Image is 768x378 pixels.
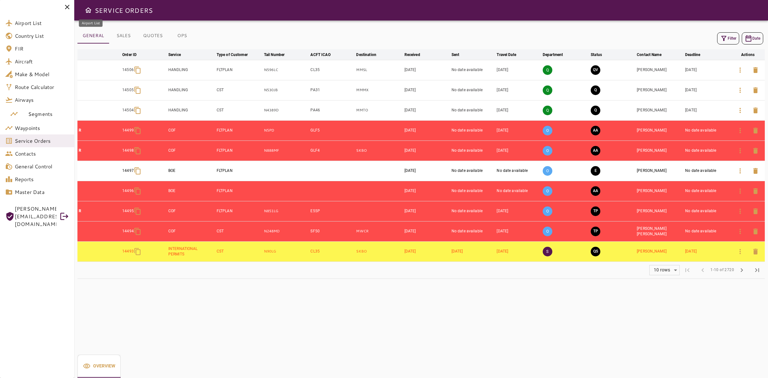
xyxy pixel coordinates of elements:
td: CL35 [309,60,355,80]
button: Delete [748,143,763,158]
span: Master Data [15,188,69,196]
p: N851LG [264,208,308,214]
p: O [543,227,552,236]
span: [PERSON_NAME][EMAIL_ADDRESS][DOMAIN_NAME] [15,205,56,228]
div: Deadline [685,51,700,59]
span: Tail Number [264,51,293,59]
div: Status [591,51,602,59]
td: [DATE] [403,141,450,161]
button: AWAITING ASSIGNMENT [591,186,600,196]
td: PA46 [309,100,355,120]
button: Delete [748,163,763,179]
td: INTERNATIONAL PERMITS [167,241,215,261]
button: TRIP PREPARATION [591,206,600,216]
div: basic tabs example [77,355,121,378]
span: FIR [15,45,69,52]
span: Status [591,51,610,59]
button: QUOTING [591,106,600,115]
div: 10 rows [652,267,672,273]
td: [PERSON_NAME] [636,241,684,261]
p: 14494 [122,229,134,234]
td: GLF4 [309,141,355,161]
td: No date available [684,120,731,141]
td: HANDLING [167,60,215,80]
div: Service [168,51,181,59]
button: Delete [748,244,763,259]
td: [DATE] [684,60,731,80]
p: 14504 [122,108,134,113]
button: QUOTING [591,85,600,95]
td: No date available [450,141,496,161]
button: OPS [168,28,196,44]
td: [PERSON_NAME] [636,120,684,141]
td: FLTPLAN [215,60,263,80]
span: Order ID [122,51,145,59]
h6: SERVICE ORDERS [95,5,153,15]
p: R [79,128,120,133]
td: FLTPLAN [215,141,263,161]
span: Sent [452,51,468,59]
td: [DATE] [495,100,541,120]
td: COF [167,141,215,161]
div: Department [543,51,563,59]
p: O [543,206,552,216]
button: Open drawer [82,4,95,17]
button: Details [732,183,748,199]
span: Last Page [749,262,765,278]
span: Service Orders [15,137,69,145]
button: Delete [748,62,763,78]
button: QUOTE SENT [591,247,600,256]
td: No date available [495,181,541,201]
td: [DATE] [403,241,450,261]
span: Contacts [15,150,69,157]
td: [DATE] [403,100,450,120]
span: Travel Date [497,51,524,59]
button: QUOTE VALIDATED [591,65,600,75]
button: AWAITING ASSIGNMENT [591,146,600,156]
div: 10 rows [650,265,679,275]
div: Tail Number [264,51,284,59]
td: SF50 [309,221,355,241]
td: [DATE] [403,221,450,241]
td: CST [215,221,263,241]
button: Details [732,224,748,239]
div: Travel Date [497,51,516,59]
span: Service [168,51,189,59]
td: HANDLING [167,100,215,120]
button: Details [732,163,748,179]
td: GLF5 [309,120,355,141]
p: O [543,146,552,156]
td: E55P [309,201,355,221]
span: Make & Model [15,70,69,78]
td: [PERSON_NAME] [PERSON_NAME] [636,221,684,241]
button: Delete [748,123,763,138]
td: [DATE] [684,100,731,120]
span: First Page [680,262,695,278]
span: Next Page [734,262,749,278]
p: MMTO [356,108,402,113]
td: CST [215,80,263,100]
button: GENERAL [77,28,109,44]
td: No date available [684,161,731,181]
td: CST [215,100,263,120]
span: Waypoints [15,124,69,132]
td: No date available [450,80,496,100]
td: [DATE] [495,221,541,241]
button: Delete [748,183,763,199]
td: [DATE] [495,60,541,80]
p: N596LC [264,67,308,73]
button: Details [732,123,748,138]
button: Delete [748,83,763,98]
button: Details [732,244,748,259]
div: Received [404,51,420,59]
button: Delete [748,224,763,239]
p: O [543,166,552,176]
td: [DATE] [495,141,541,161]
td: FLTPLAN [215,161,263,181]
td: [PERSON_NAME] [636,60,684,80]
td: [PERSON_NAME] [636,201,684,221]
button: Details [732,204,748,219]
td: HANDLING [167,80,215,100]
td: [PERSON_NAME] [636,161,684,181]
p: N248MD [264,229,308,234]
